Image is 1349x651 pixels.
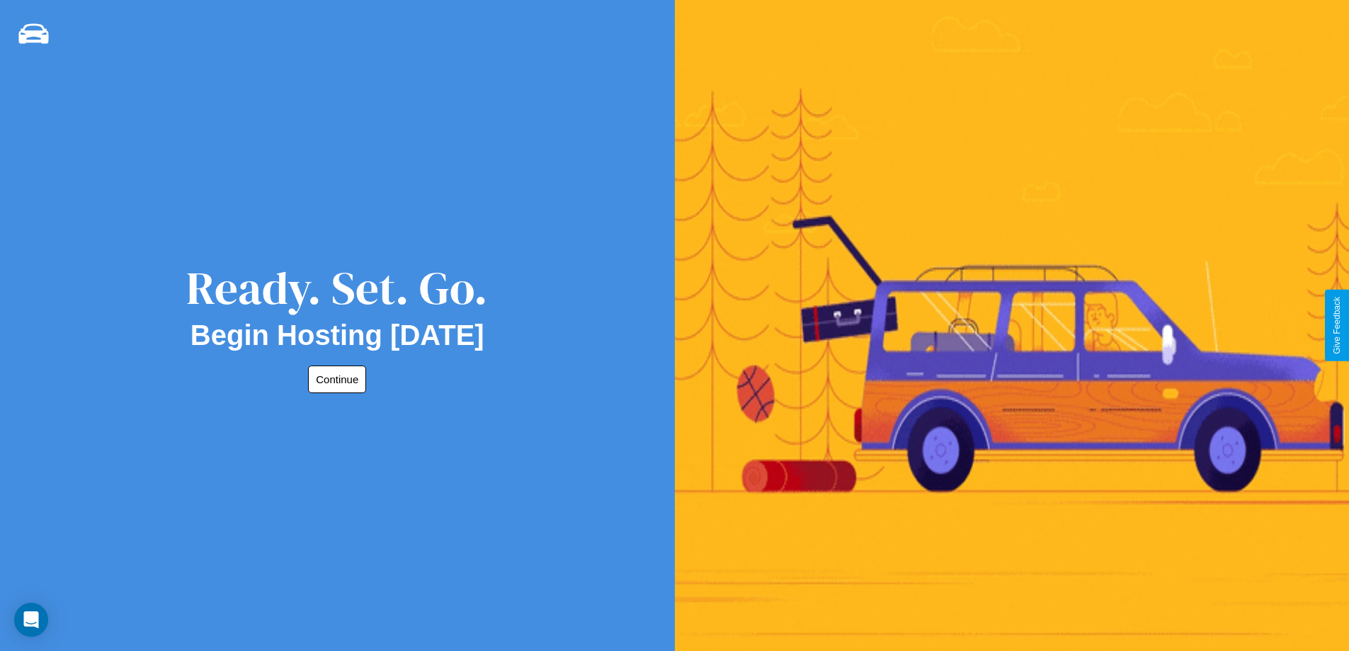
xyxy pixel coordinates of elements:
h2: Begin Hosting [DATE] [190,319,484,351]
button: Continue [308,366,366,393]
div: Open Intercom Messenger [14,603,48,637]
div: Give Feedback [1332,297,1342,354]
div: Ready. Set. Go. [186,256,488,319]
